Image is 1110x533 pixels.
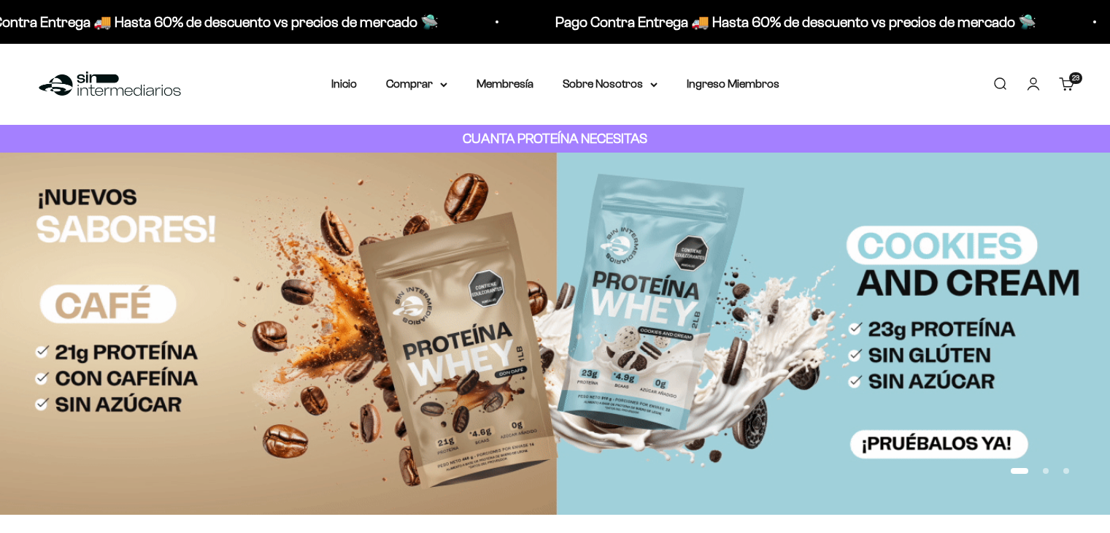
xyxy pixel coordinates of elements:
[1072,74,1079,82] span: 23
[386,74,447,93] summary: Comprar
[547,10,1028,34] p: Pago Contra Entrega 🚚 Hasta 60% de descuento vs precios de mercado 🛸
[563,74,658,93] summary: Sobre Nosotros
[477,77,533,90] a: Membresía
[331,77,357,90] a: Inicio
[463,131,647,146] strong: CUANTA PROTEÍNA NECESITAS
[687,77,779,90] a: Ingreso Miembros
